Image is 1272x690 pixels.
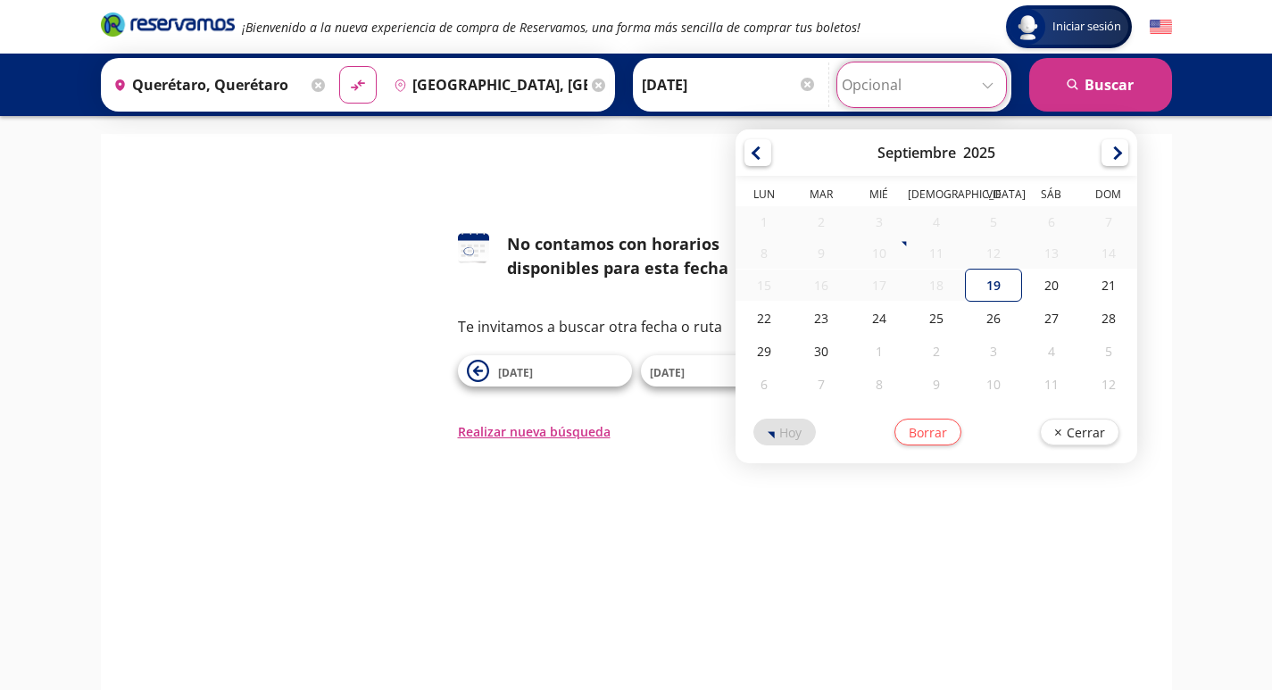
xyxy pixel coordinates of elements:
div: 2025 [963,143,995,162]
input: Elegir Fecha [642,62,817,107]
th: Martes [793,187,850,206]
span: Iniciar sesión [1045,18,1128,36]
div: 01-Sep-25 [736,206,793,237]
button: Buscar [1029,58,1172,112]
button: Realizar nueva búsqueda [458,422,611,441]
div: 12-Oct-25 [1080,368,1137,401]
div: 06-Sep-25 [1023,206,1080,237]
div: 06-Oct-25 [736,368,793,401]
div: 12-Sep-25 [965,237,1022,269]
th: Domingo [1080,187,1137,206]
div: 26-Sep-25 [965,302,1022,335]
div: 28-Sep-25 [1080,302,1137,335]
div: 30-Sep-25 [793,335,850,368]
div: 02-Sep-25 [793,206,850,237]
div: Septiembre [877,143,956,162]
button: Cerrar [1040,419,1119,445]
div: 04-Sep-25 [908,206,965,237]
th: Jueves [908,187,965,206]
div: 20-Sep-25 [1023,269,1080,302]
div: 10-Oct-25 [965,368,1022,401]
div: No contamos con horarios disponibles para esta fecha [507,232,815,280]
div: 07-Sep-25 [1080,206,1137,237]
div: 21-Sep-25 [1080,269,1137,302]
div: 19-Sep-25 [965,269,1022,302]
div: 07-Oct-25 [793,368,850,401]
div: 29-Sep-25 [736,335,793,368]
div: 11-Oct-25 [1023,368,1080,401]
div: 03-Sep-25 [851,206,908,237]
div: 01-Oct-25 [851,335,908,368]
button: [DATE] [641,355,815,387]
th: Viernes [965,187,1022,206]
div: 08-Oct-25 [851,368,908,401]
div: 25-Sep-25 [908,302,965,335]
th: Sábado [1023,187,1080,206]
em: ¡Bienvenido a la nueva experiencia de compra de Reservamos, una forma más sencilla de comprar tus... [242,19,860,36]
input: Buscar Destino [387,62,587,107]
div: 22-Sep-25 [736,302,793,335]
div: 23-Sep-25 [793,302,850,335]
div: 09-Oct-25 [908,368,965,401]
button: Borrar [894,419,961,445]
input: Opcional [842,62,1002,107]
div: 14-Sep-25 [1080,237,1137,269]
a: Brand Logo [101,11,235,43]
button: English [1150,16,1172,38]
div: 17-Sep-25 [851,270,908,301]
div: 04-Oct-25 [1023,335,1080,368]
div: 05-Oct-25 [1080,335,1137,368]
div: 02-Oct-25 [908,335,965,368]
div: 18-Sep-25 [908,270,965,301]
th: Lunes [736,187,793,206]
div: 05-Sep-25 [965,206,1022,237]
div: 10-Sep-25 [851,237,908,269]
button: [DATE] [458,355,632,387]
div: 11-Sep-25 [908,237,965,269]
div: 13-Sep-25 [1023,237,1080,269]
p: Te invitamos a buscar otra fecha o ruta [458,316,815,337]
i: Brand Logo [101,11,235,37]
th: Miércoles [851,187,908,206]
div: 15-Sep-25 [736,270,793,301]
input: Buscar Origen [106,62,307,107]
div: 16-Sep-25 [793,270,850,301]
div: 09-Sep-25 [793,237,850,269]
button: Hoy [753,419,816,445]
div: 27-Sep-25 [1023,302,1080,335]
span: [DATE] [498,365,533,380]
div: 24-Sep-25 [851,302,908,335]
span: [DATE] [650,365,685,380]
div: 03-Oct-25 [965,335,1022,368]
div: 08-Sep-25 [736,237,793,269]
